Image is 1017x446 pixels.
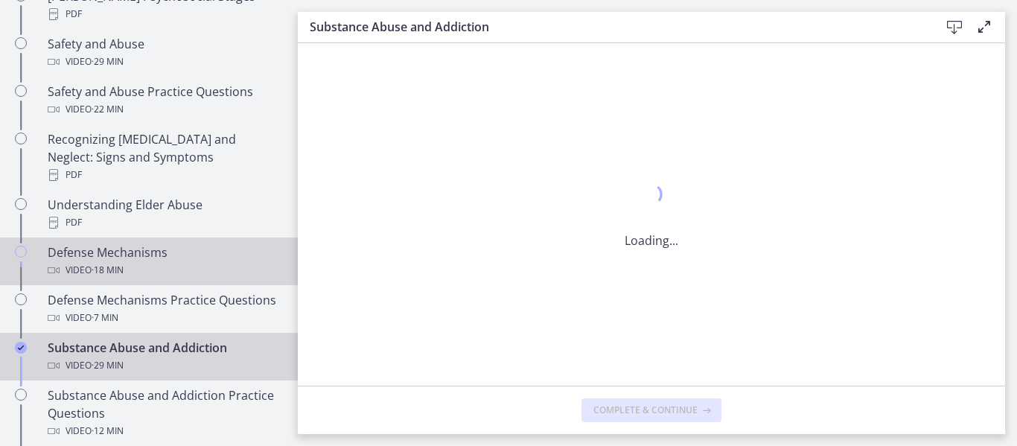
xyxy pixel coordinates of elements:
div: Video [48,309,280,327]
span: · 12 min [92,422,124,440]
div: Safety and Abuse [48,35,280,71]
div: Video [48,357,280,375]
div: Substance Abuse and Addiction Practice Questions [48,386,280,440]
span: · 7 min [92,309,118,327]
div: Video [48,261,280,279]
span: · 29 min [92,357,124,375]
i: Completed [15,342,27,354]
p: Loading... [625,232,678,249]
div: PDF [48,214,280,232]
div: Understanding Elder Abuse [48,196,280,232]
div: Safety and Abuse Practice Questions [48,83,280,118]
div: Defense Mechanisms [48,243,280,279]
div: Video [48,53,280,71]
div: Video [48,101,280,118]
h3: Substance Abuse and Addiction [310,18,916,36]
div: Substance Abuse and Addiction [48,339,280,375]
span: · 18 min [92,261,124,279]
button: Complete & continue [581,398,721,422]
div: 1 [625,179,678,214]
div: Defense Mechanisms Practice Questions [48,291,280,327]
div: PDF [48,166,280,184]
span: Complete & continue [593,404,698,416]
div: Video [48,422,280,440]
span: · 22 min [92,101,124,118]
div: PDF [48,5,280,23]
span: · 29 min [92,53,124,71]
div: Recognizing [MEDICAL_DATA] and Neglect: Signs and Symptoms [48,130,280,184]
